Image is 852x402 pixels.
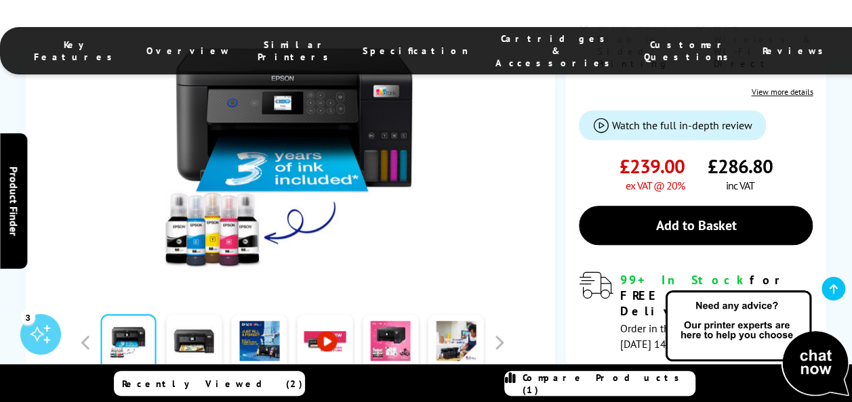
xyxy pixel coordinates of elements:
[495,32,617,69] span: Cartridges & Accessories
[662,288,852,399] img: Open Live Chat window
[159,16,425,282] img: Epson EcoTank ET-2850
[363,45,468,57] span: Specification
[708,154,773,179] span: £286.80
[122,378,303,390] span: Recently Viewed (2)
[523,372,695,396] span: Compare Products (1)
[620,321,810,351] span: Order in the next for Free Delivery [DATE] 14 August!
[504,371,695,396] a: Compare Products (1)
[620,272,813,319] div: for FREE Next Day Delivery
[620,272,749,288] span: 99+ In Stock
[763,45,830,57] span: Reviews
[146,45,230,57] span: Overview
[620,154,685,179] span: £239.00
[644,39,735,63] span: Customer Questions
[751,87,813,97] a: View more details
[258,39,336,63] span: Similar Printers
[114,371,305,396] a: Recently Viewed (2)
[7,166,20,236] span: Product Finder
[579,206,813,245] a: Add to Basket
[626,179,685,192] span: ex VAT @ 20%
[726,179,754,192] span: inc VAT
[579,272,813,350] div: modal_delivery
[20,309,35,324] div: 3
[34,39,119,63] span: Key Features
[611,118,752,132] span: Watch the full in-depth review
